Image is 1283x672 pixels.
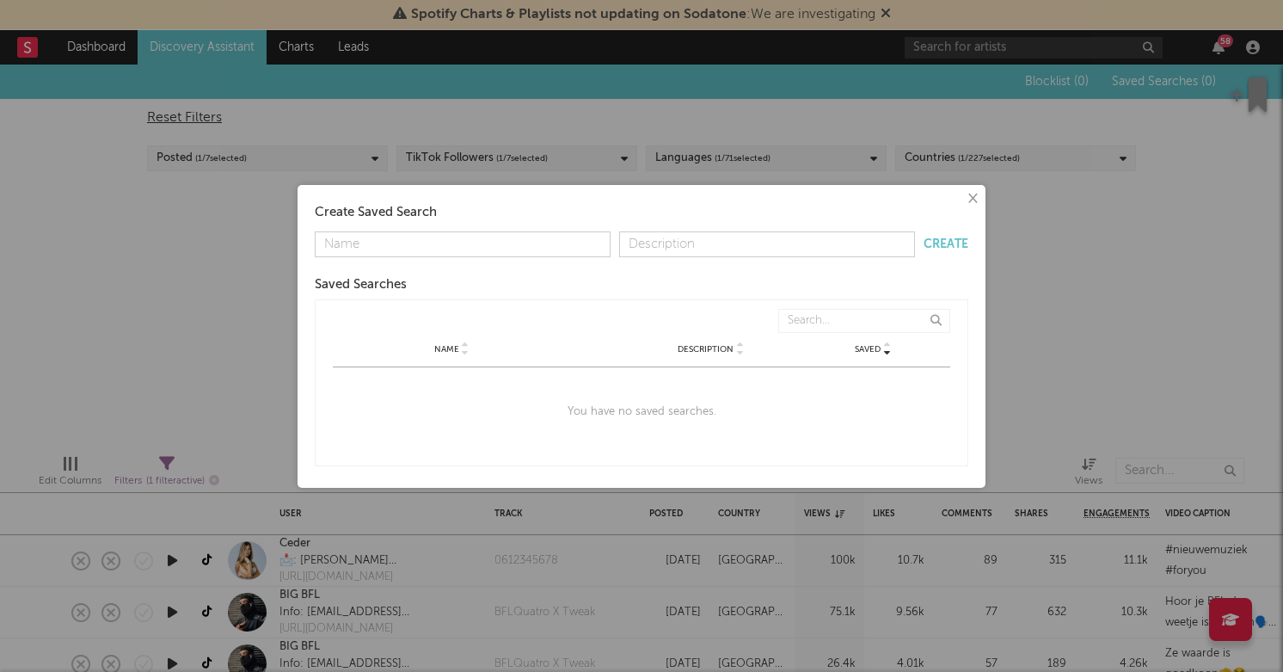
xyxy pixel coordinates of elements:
[333,367,950,457] div: You have no saved searches.
[855,344,881,354] span: Saved
[434,344,459,354] span: Name
[315,202,968,223] div: Create Saved Search
[778,309,950,333] input: Search...
[678,344,734,354] span: Description
[924,238,968,250] button: Create
[962,189,981,208] button: ×
[315,231,611,257] input: Name
[619,231,915,257] input: Description
[315,274,968,295] div: Saved Searches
